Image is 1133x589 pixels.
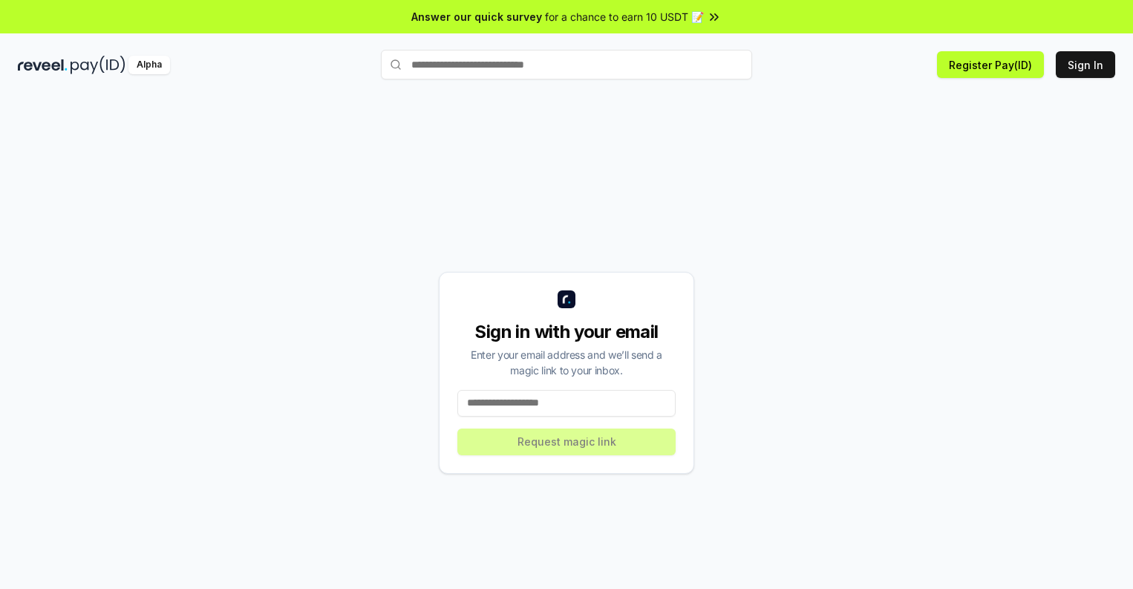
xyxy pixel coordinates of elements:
button: Register Pay(ID) [937,51,1044,78]
div: Sign in with your email [457,320,676,344]
img: reveel_dark [18,56,68,74]
span: for a chance to earn 10 USDT 📝 [545,9,704,25]
div: Enter your email address and we’ll send a magic link to your inbox. [457,347,676,378]
img: logo_small [558,290,575,308]
button: Sign In [1056,51,1115,78]
div: Alpha [128,56,170,74]
span: Answer our quick survey [411,9,542,25]
img: pay_id [71,56,125,74]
